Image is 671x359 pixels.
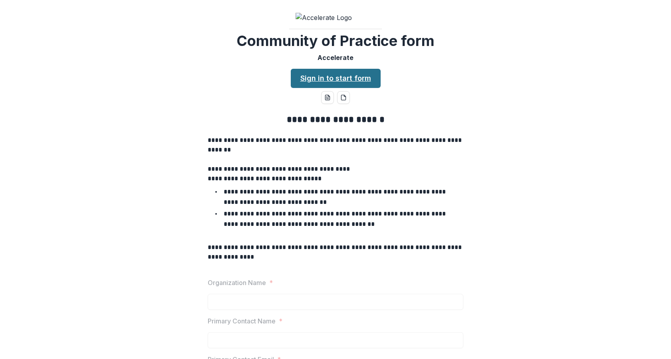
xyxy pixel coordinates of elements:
p: Primary Contact Name [208,316,276,326]
button: word-download [321,91,334,104]
button: pdf-download [337,91,350,104]
img: Accelerate Logo [296,13,375,22]
p: Accelerate [318,53,353,62]
a: Sign in to start form [291,69,381,88]
h2: Community of Practice form [236,32,435,50]
p: Organization Name [208,278,266,287]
